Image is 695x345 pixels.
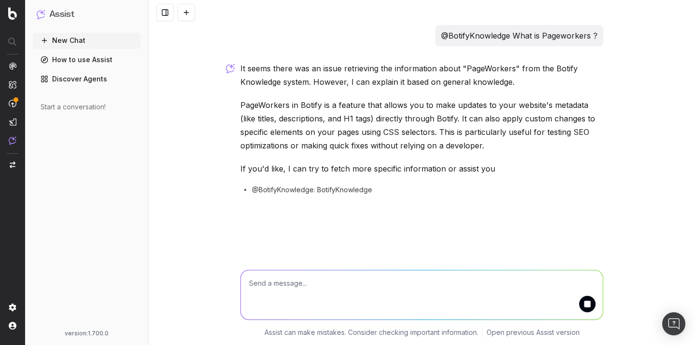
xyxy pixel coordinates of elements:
button: New Chat [33,33,140,48]
div: Open Intercom Messenger [662,312,685,335]
img: Switch project [10,161,15,168]
p: Assist can make mistakes. Consider checking important information. [264,328,478,337]
p: @BotifyKnowledge What is Pageworkers ? [441,29,598,42]
div: Start a conversation! [41,102,133,112]
img: Assist [9,136,16,145]
img: Botify logo [8,7,17,20]
p: It seems there was an issue retrieving the information about "PageWorkers" from the Botify Knowle... [240,62,603,89]
a: How to use Assist [33,52,140,67]
img: Studio [9,118,16,126]
img: Activation [9,99,16,107]
img: Analytics [9,62,16,70]
img: Assist [37,10,45,19]
p: If you'd like, I can try to fetch more specific information or assist you [240,162,603,175]
div: version: 1.700.0 [37,330,137,337]
a: Open previous Assist version [486,328,580,337]
img: Botify assist logo [226,64,235,73]
img: Intelligence [9,80,16,89]
span: @BotifyKnowledge: BotifyKnowledge [252,185,372,195]
p: PageWorkers in Botify is a feature that allows you to make updates to your website's metadata (li... [240,98,603,152]
img: My account [9,322,16,330]
h1: Assist [49,8,74,21]
a: Discover Agents [33,71,140,87]
img: Setting [9,304,16,311]
button: Assist [37,8,137,21]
